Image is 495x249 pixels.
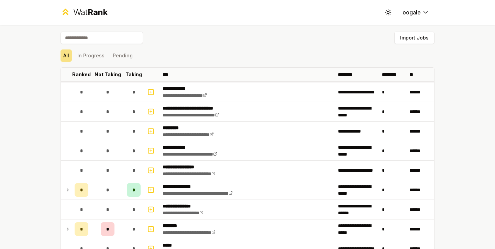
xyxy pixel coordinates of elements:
div: Wat [73,7,108,18]
p: Not Taking [95,71,121,78]
button: Import Jobs [394,32,434,44]
button: In Progress [75,49,107,62]
button: All [60,49,72,62]
a: WatRank [60,7,108,18]
button: oogale [397,6,434,19]
span: Rank [88,7,108,17]
p: Ranked [72,71,91,78]
button: Pending [110,49,135,62]
span: oogale [403,8,421,16]
p: Taking [125,71,142,78]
